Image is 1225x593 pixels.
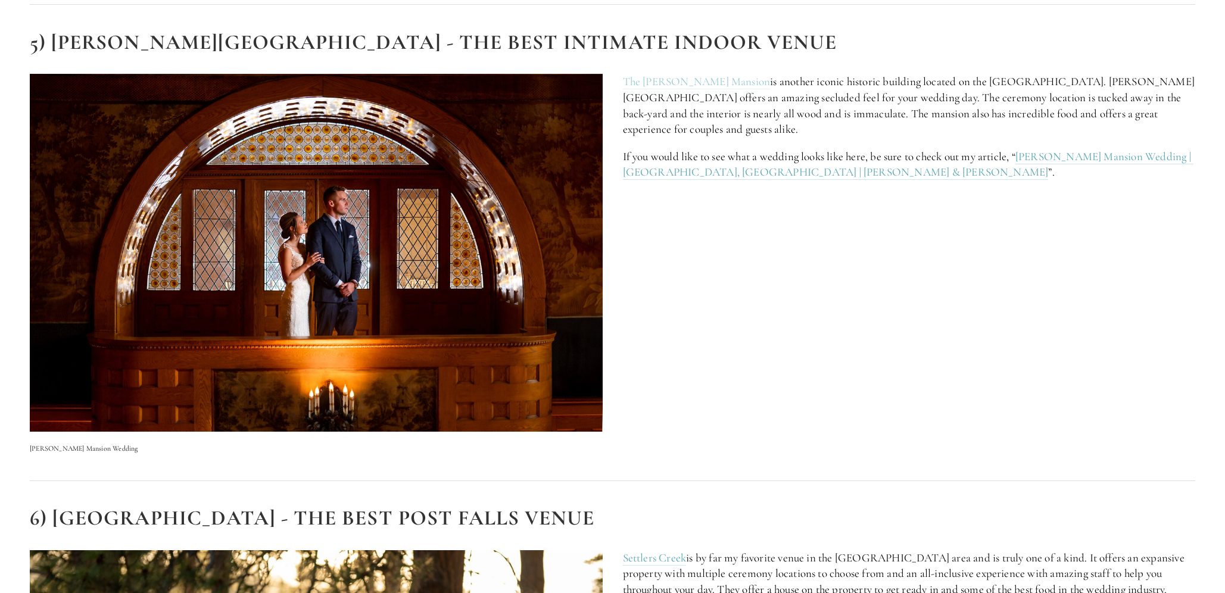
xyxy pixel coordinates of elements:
[30,505,594,530] strong: 6) [GEOGRAPHIC_DATA] - The best post falls venue
[30,442,603,454] p: [PERSON_NAME] Mansion Wedding
[623,74,1196,137] p: is another iconic historic building located on the [GEOGRAPHIC_DATA]. [PERSON_NAME][GEOGRAPHIC_DA...
[623,551,687,566] a: Settlers Creek
[30,30,837,55] strong: 5) [PERSON_NAME][GEOGRAPHIC_DATA] - the best intimate indoor venue
[623,74,771,89] a: The [PERSON_NAME] Mansion
[623,149,1196,180] p: If you would like to see what a wedding looks like here, be sure to check out my article, “ ”.
[623,149,1193,180] a: [PERSON_NAME] Mansion Wedding | [GEOGRAPHIC_DATA], [GEOGRAPHIC_DATA] | [PERSON_NAME] & [PERSON_NAME]
[30,74,603,432] img: Glover Mansion Wedding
